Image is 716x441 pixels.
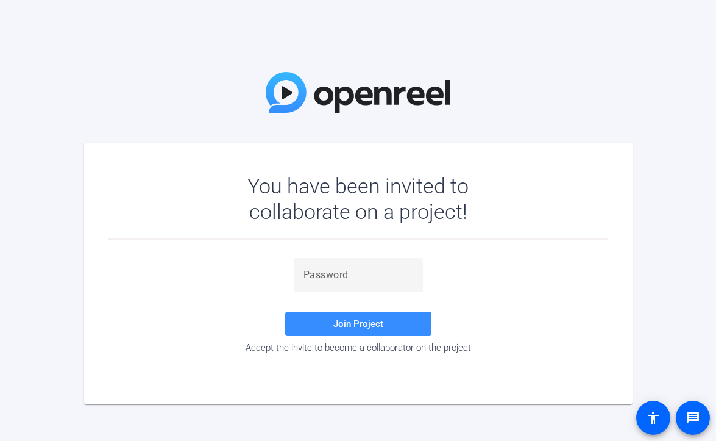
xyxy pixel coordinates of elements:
[212,173,504,224] div: You have been invited to collaborate on a project!
[686,411,700,425] mat-icon: message
[266,72,451,113] img: OpenReel Logo
[646,411,661,425] mat-icon: accessibility
[333,318,383,329] span: Join Project
[108,342,608,353] div: Accept the invite to become a collaborator on the project
[303,268,413,282] input: Password
[285,312,431,336] button: Join Project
